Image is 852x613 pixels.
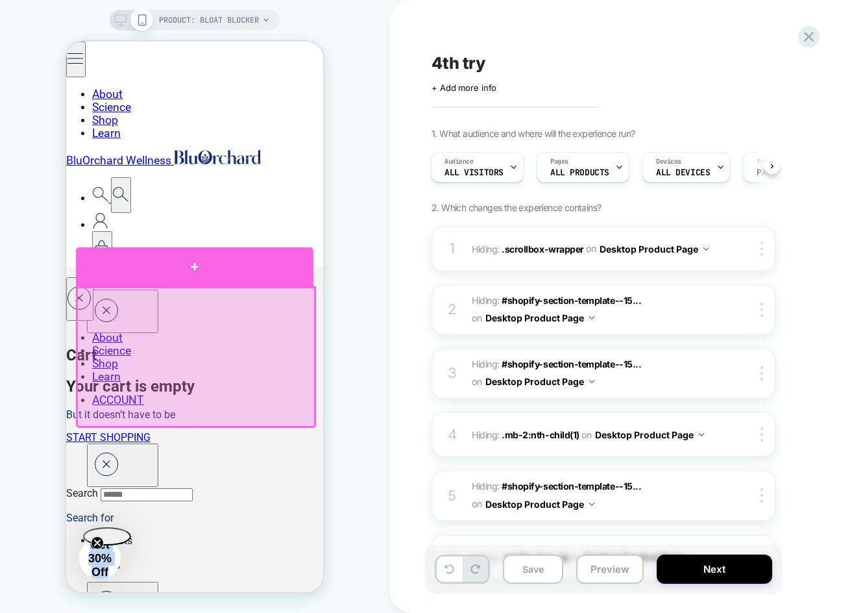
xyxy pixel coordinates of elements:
input: Search In Modal [34,447,127,460]
img: close [761,366,763,381]
img: close [761,242,763,256]
div: 4 [446,422,459,448]
a: About [26,46,56,59]
button: Desktop Product Page [595,425,704,444]
button: Next [657,555,772,584]
button: Close teaser [17,486,65,504]
button: Save [503,555,563,584]
span: Hiding : [472,356,719,391]
a: Learn [26,85,55,98]
button: Close module popup Pickup availability [21,540,92,584]
span: on [586,240,596,256]
span: Hiding : [472,425,719,444]
div: 5 [446,483,459,509]
span: Devices [656,157,681,166]
span: All Visitors [444,168,504,177]
button: Desktop Product Page [485,372,594,391]
img: BluOrchard Wellness [108,108,195,123]
img: down arrow [703,247,709,251]
span: .scrollbox-wrapper [502,243,584,254]
span: Audience [444,157,474,166]
img: down arrow [589,380,594,383]
div: 3 [446,360,459,386]
span: + Add more info [432,82,496,93]
span: Page Load [757,168,801,177]
span: Get 30% Off [22,497,45,537]
button: Desktop Product Page [600,240,709,258]
span: #shopify-section-template--15... [502,295,641,306]
span: on [472,495,481,512]
img: close [761,303,763,317]
span: 2. Which changes the experience contains? [432,202,601,213]
button: Search [45,136,65,171]
div: 2 [446,297,459,323]
span: on [472,373,481,390]
button: 0 items cart [26,190,46,225]
img: down arrow [699,433,704,436]
img: close [761,488,763,503]
a: Account [26,177,42,190]
span: on [472,310,481,326]
span: #shopify-section-template--15... [502,481,641,492]
img: down arrow [589,316,594,319]
img: close [761,427,763,442]
div: 1 [446,236,459,262]
img: down arrow [589,503,594,506]
span: PRODUCT: Bloat Blocker [159,10,259,31]
span: Hiding : [472,478,719,513]
div: 6 [446,544,459,570]
span: 1. What audience and where will the experience run? [432,128,635,139]
div: Get 30% OffClose teaser [13,496,55,538]
span: Pages [550,157,568,166]
a: Search [26,150,45,163]
button: Close drawer [21,402,92,445]
button: Desktop Product Page [485,308,594,327]
span: Hiding : [472,240,719,258]
span: #shopify-section-template--15... [502,358,641,369]
span: Trigger [757,157,782,166]
span: ALL DEVICES [656,168,710,177]
span: 4th try [432,53,485,73]
a: Shop [26,72,52,85]
a: Science [26,59,65,72]
button: Preview [576,555,644,584]
button: Desktop Product Page [485,495,594,514]
span: Hiding : [472,292,719,327]
span: .mb-2:nth-child(1) [502,429,579,440]
span: ALL PRODUCTS [550,168,609,177]
span: on [581,427,591,443]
